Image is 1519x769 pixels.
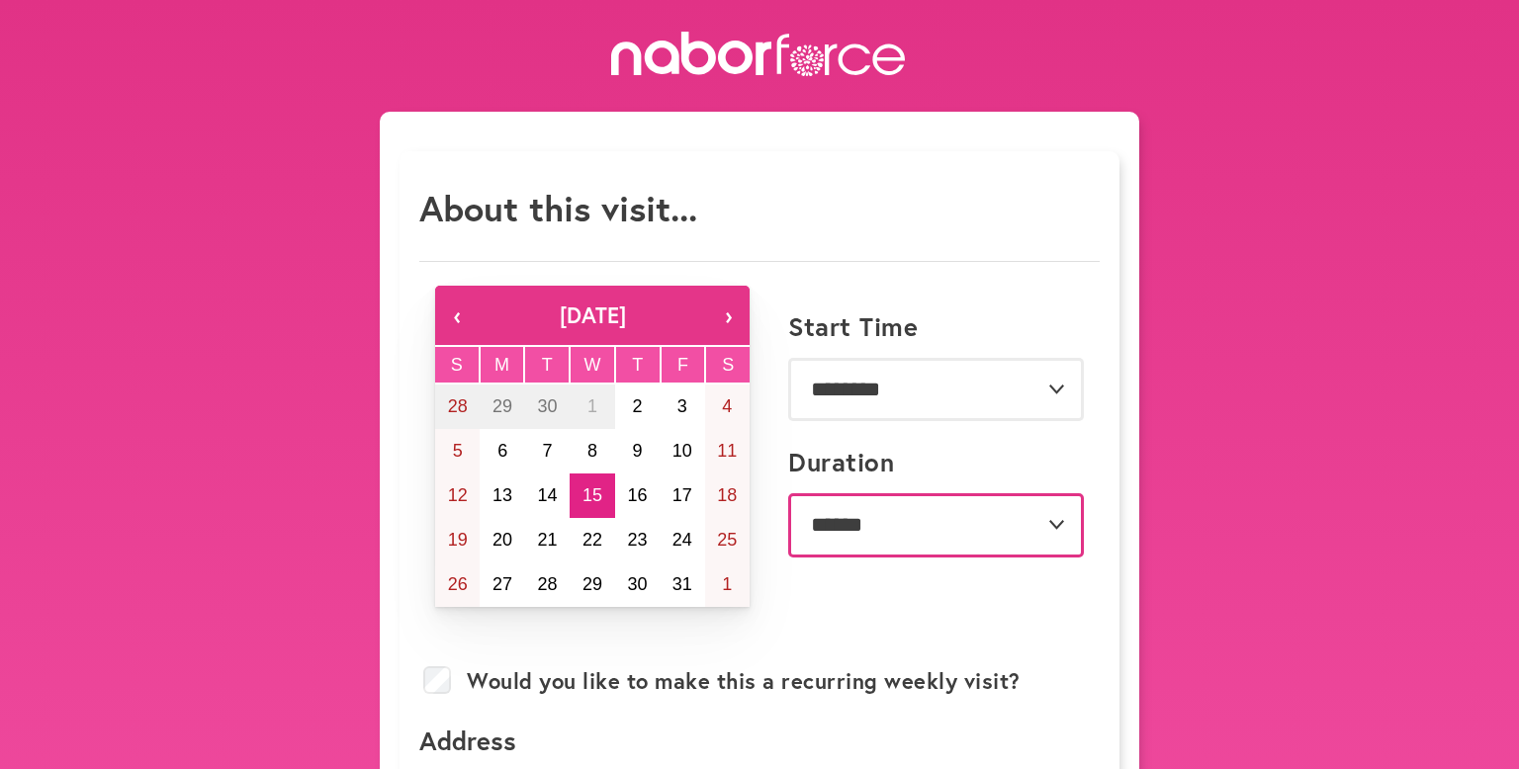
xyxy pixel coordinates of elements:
button: › [706,286,750,345]
button: October 9, 2025 [615,429,660,473]
button: October 11, 2025 [705,429,750,473]
abbr: October 25, 2025 [717,530,737,550]
abbr: October 30, 2025 [627,574,647,594]
abbr: October 14, 2025 [538,485,558,505]
abbr: October 8, 2025 [587,441,597,461]
abbr: October 24, 2025 [672,530,692,550]
abbr: October 23, 2025 [627,530,647,550]
button: October 20, 2025 [480,518,524,562]
label: Duration [788,447,894,477]
abbr: October 22, 2025 [582,530,602,550]
button: October 27, 2025 [480,562,524,607]
button: October 19, 2025 [435,518,480,562]
button: October 29, 2025 [570,562,614,607]
button: October 1, 2025 [570,384,614,429]
button: October 31, 2025 [660,562,704,607]
button: October 8, 2025 [570,429,614,473]
abbr: October 4, 2025 [722,396,732,416]
abbr: Saturday [722,355,734,375]
button: October 13, 2025 [480,473,524,518]
abbr: October 12, 2025 [448,485,468,505]
abbr: October 20, 2025 [492,530,512,550]
button: October 10, 2025 [660,429,704,473]
button: October 6, 2025 [480,429,524,473]
abbr: October 3, 2025 [677,396,687,416]
button: October 22, 2025 [570,518,614,562]
button: October 14, 2025 [525,473,570,518]
abbr: October 17, 2025 [672,485,692,505]
button: October 12, 2025 [435,473,480,518]
abbr: Friday [677,355,688,375]
button: October 2, 2025 [615,384,660,429]
button: October 25, 2025 [705,518,750,562]
button: ‹ [435,286,479,345]
button: October 21, 2025 [525,518,570,562]
abbr: October 1, 2025 [587,396,597,416]
button: October 4, 2025 [705,384,750,429]
abbr: Monday [494,355,509,375]
button: October 7, 2025 [525,429,570,473]
abbr: October 18, 2025 [717,485,737,505]
abbr: October 16, 2025 [627,485,647,505]
h1: About this visit... [419,187,697,229]
abbr: October 13, 2025 [492,485,512,505]
abbr: October 31, 2025 [672,574,692,594]
abbr: October 21, 2025 [538,530,558,550]
button: October 30, 2025 [615,562,660,607]
button: September 29, 2025 [480,384,524,429]
abbr: October 11, 2025 [717,441,737,461]
button: October 28, 2025 [525,562,570,607]
button: October 5, 2025 [435,429,480,473]
button: October 16, 2025 [615,473,660,518]
abbr: September 29, 2025 [492,396,512,416]
abbr: October 6, 2025 [497,441,507,461]
abbr: October 7, 2025 [543,441,553,461]
button: [DATE] [479,286,706,345]
button: October 26, 2025 [435,562,480,607]
label: Would you like to make this a recurring weekly visit? [467,668,1021,694]
button: October 3, 2025 [660,384,704,429]
label: Start Time [788,311,918,342]
abbr: October 9, 2025 [632,441,642,461]
abbr: Wednesday [584,355,601,375]
abbr: October 10, 2025 [672,441,692,461]
button: October 15, 2025 [570,473,614,518]
abbr: October 15, 2025 [582,485,602,505]
abbr: Thursday [632,355,643,375]
abbr: October 29, 2025 [582,574,602,594]
abbr: November 1, 2025 [722,574,732,594]
button: October 24, 2025 [660,518,704,562]
abbr: October 5, 2025 [453,441,463,461]
abbr: October 26, 2025 [448,574,468,594]
button: October 17, 2025 [660,473,704,518]
abbr: September 28, 2025 [448,396,468,416]
abbr: October 27, 2025 [492,574,512,594]
abbr: October 28, 2025 [538,574,558,594]
button: September 30, 2025 [525,384,570,429]
abbr: October 19, 2025 [448,530,468,550]
button: October 18, 2025 [705,473,750,518]
abbr: October 2, 2025 [632,396,642,416]
abbr: Tuesday [542,355,553,375]
button: October 23, 2025 [615,518,660,562]
abbr: Sunday [451,355,463,375]
button: November 1, 2025 [705,562,750,607]
button: September 28, 2025 [435,384,480,429]
abbr: September 30, 2025 [538,396,558,416]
